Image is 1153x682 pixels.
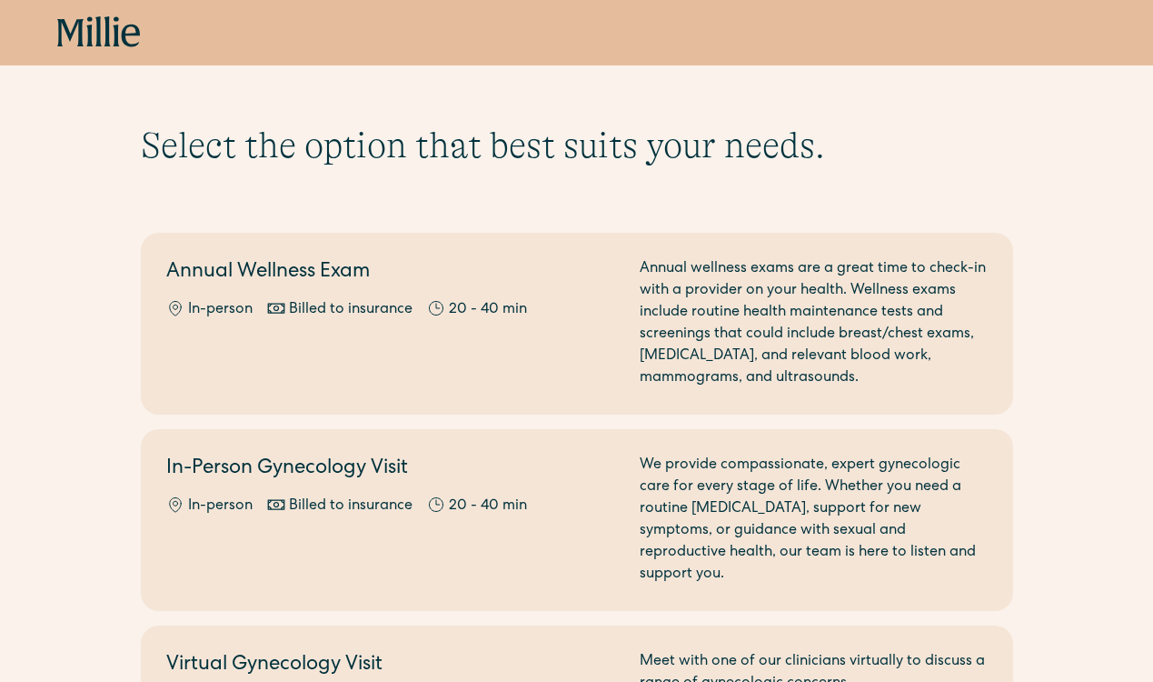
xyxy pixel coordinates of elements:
[289,299,412,321] div: Billed to insurance
[449,496,527,517] div: 20 - 40 min
[141,233,1013,415] a: Annual Wellness ExamIn-personBilled to insurance20 - 40 minAnnual wellness exams are a great time...
[166,455,618,485] h2: In-Person Gynecology Visit
[640,455,988,586] div: We provide compassionate, expert gynecologic care for every stage of life. Whether you need a rou...
[289,496,412,517] div: Billed to insurance
[166,651,618,681] h2: Virtual Gynecology Visit
[141,124,1013,167] h1: Select the option that best suits your needs.
[188,299,253,321] div: In-person
[640,258,988,389] div: Annual wellness exams are a great time to check-in with a provider on your health. Wellness exams...
[166,258,618,288] h2: Annual Wellness Exam
[188,496,253,517] div: In-person
[449,299,527,321] div: 20 - 40 min
[141,429,1013,611] a: In-Person Gynecology VisitIn-personBilled to insurance20 - 40 minWe provide compassionate, expert...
